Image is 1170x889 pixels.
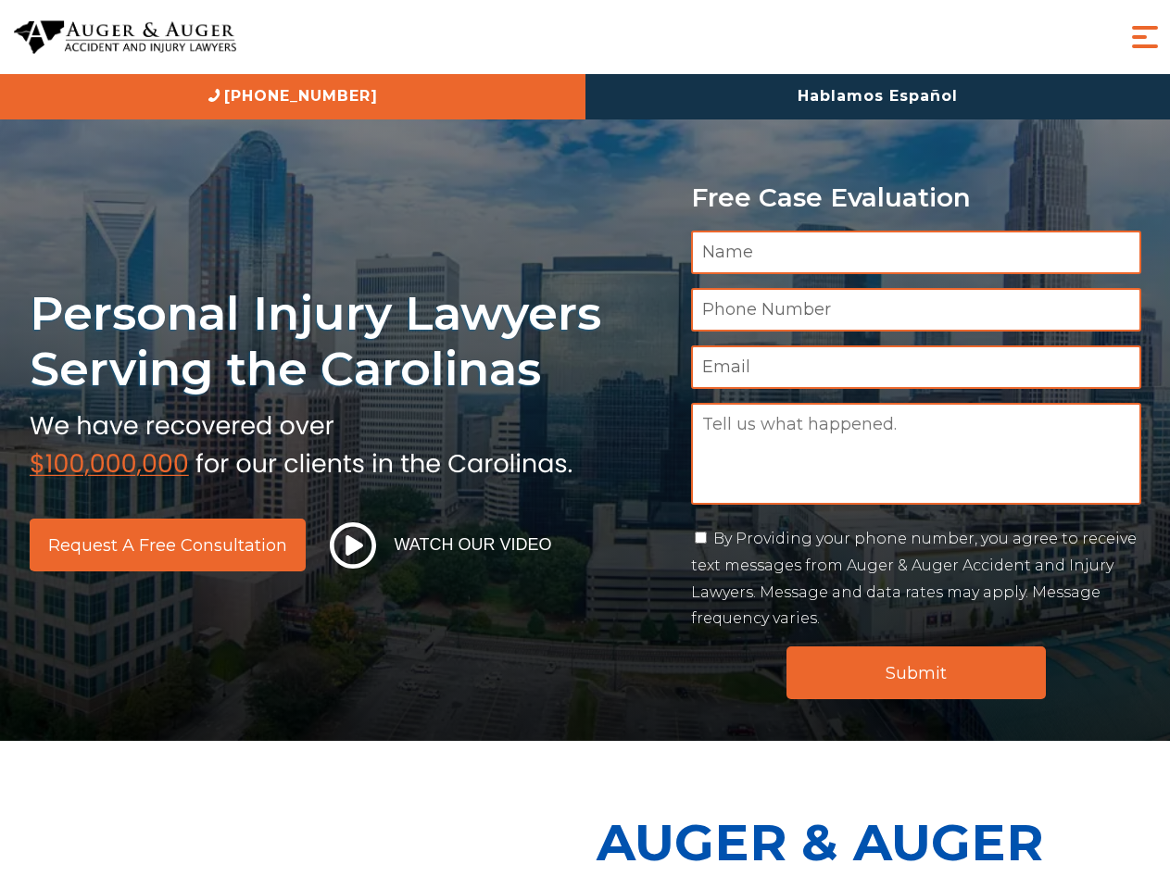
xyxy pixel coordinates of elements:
[30,285,669,397] h1: Personal Injury Lawyers Serving the Carolinas
[48,537,287,554] span: Request a Free Consultation
[691,183,1141,212] p: Free Case Evaluation
[691,231,1141,274] input: Name
[597,796,1160,888] p: Auger & Auger
[30,519,306,571] a: Request a Free Consultation
[786,646,1046,699] input: Submit
[324,521,558,570] button: Watch Our Video
[1126,19,1164,56] button: Menu
[691,530,1137,627] label: By Providing your phone number, you agree to receive text messages from Auger & Auger Accident an...
[691,345,1141,389] input: Email
[30,407,572,477] img: sub text
[14,20,236,55] img: Auger & Auger Accident and Injury Lawyers Logo
[691,288,1141,332] input: Phone Number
